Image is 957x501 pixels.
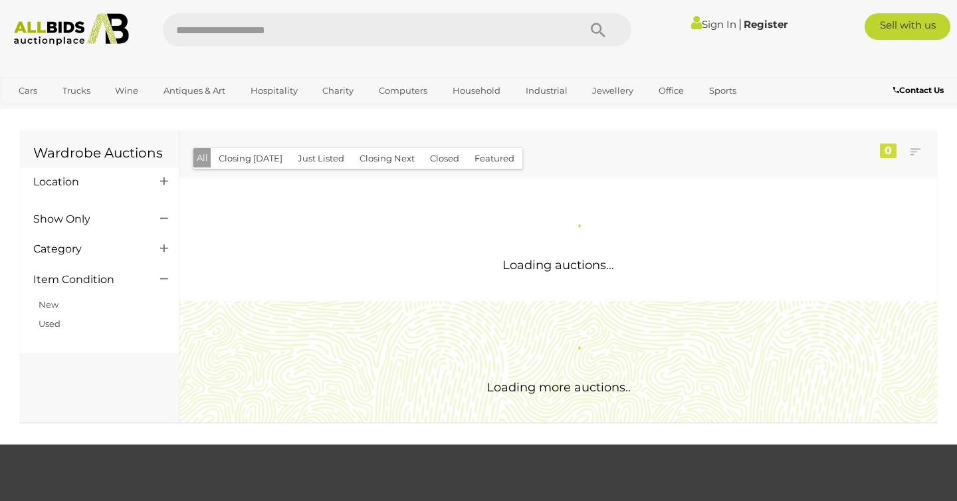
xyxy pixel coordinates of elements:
[893,85,944,95] b: Contact Us
[893,83,947,98] a: Contact Us
[10,80,46,102] a: Cars
[33,146,165,160] h1: Wardrobe Auctions
[700,80,745,102] a: Sports
[211,148,290,169] button: Closing [DATE]
[502,258,614,272] span: Loading auctions...
[242,80,306,102] a: Hospitality
[584,80,642,102] a: Jewellery
[865,13,950,40] a: Sell with us
[880,144,897,158] div: 0
[422,148,467,169] button: Closed
[106,80,147,102] a: Wine
[193,148,211,167] button: All
[33,243,140,255] h4: Category
[33,176,140,188] h4: Location
[39,299,58,310] a: New
[517,80,576,102] a: Industrial
[314,80,362,102] a: Charity
[352,148,423,169] button: Closing Next
[650,80,692,102] a: Office
[290,148,352,169] button: Just Listed
[10,102,122,124] a: [GEOGRAPHIC_DATA]
[444,80,509,102] a: Household
[691,18,736,31] a: Sign In
[744,18,788,31] a: Register
[39,318,60,329] a: Used
[565,13,631,47] button: Search
[33,213,140,225] h4: Show Only
[33,274,140,286] h4: Item Condition
[7,13,136,46] img: Allbids.com.au
[155,80,234,102] a: Antiques & Art
[467,148,522,169] button: Featured
[54,80,99,102] a: Trucks
[486,380,631,395] span: Loading more auctions..
[738,17,742,31] span: |
[370,80,436,102] a: Computers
